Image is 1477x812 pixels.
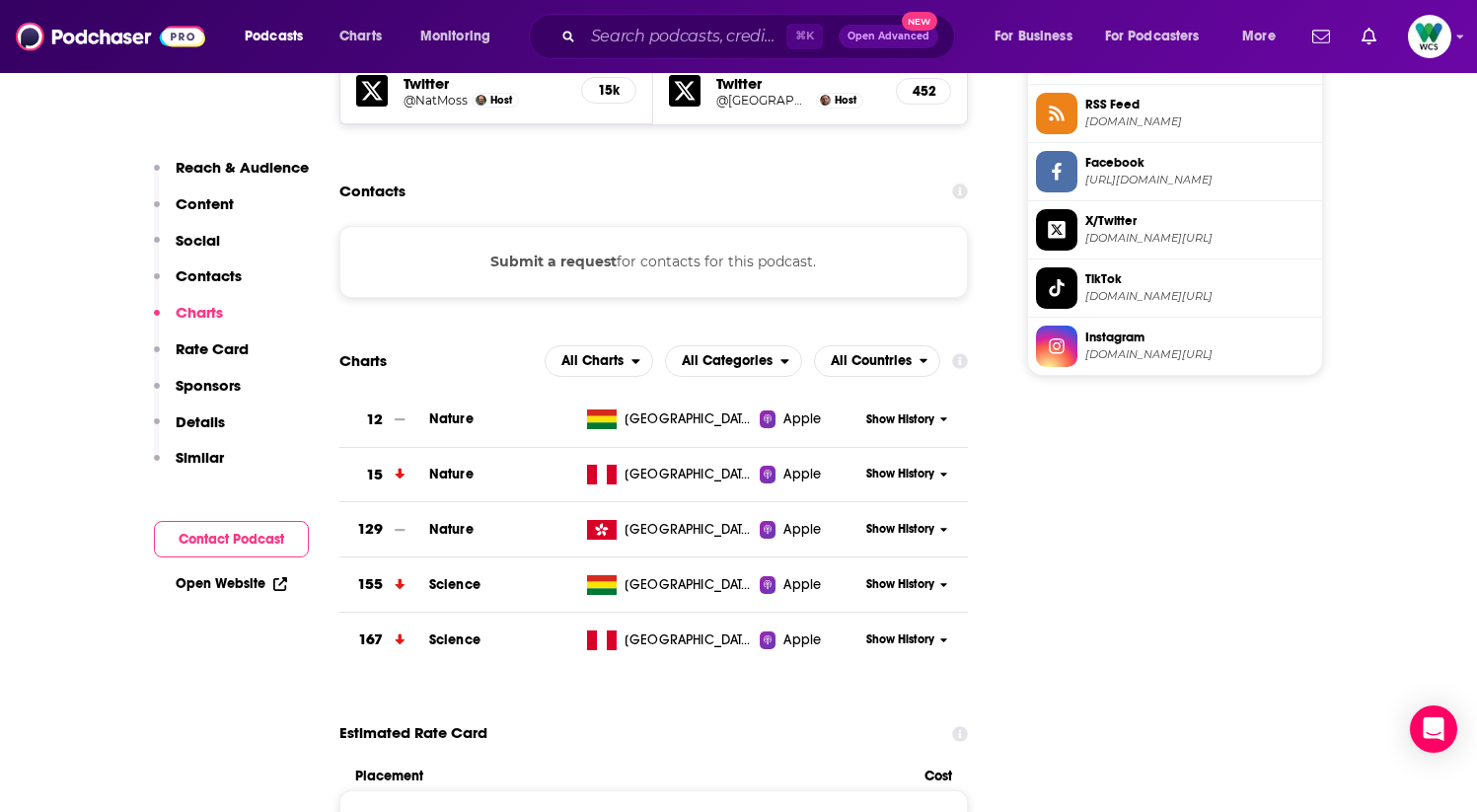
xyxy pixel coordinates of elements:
[995,23,1072,50] span: For Business
[1085,347,1314,362] span: instagram.com/wcswildaudio
[924,768,952,784] span: Cost
[154,231,220,267] button: Social
[783,630,821,650] span: Apple
[579,520,760,540] a: [GEOGRAPHIC_DATA]
[176,448,224,467] p: Similar
[404,93,468,108] a: @NatMoss
[176,158,309,177] p: Reach & Audience
[760,465,859,484] a: Apple
[176,412,225,431] p: Details
[716,74,880,93] h5: Twitter
[429,631,480,648] span: Science
[625,409,753,429] span: Bolivia, Plurinational State of
[839,25,938,48] button: Open AdvancedNew
[357,518,383,541] h3: 129
[548,14,974,59] div: Search podcasts, credits, & more...
[625,575,753,595] span: Bolivia, Plurinational State of
[1408,15,1451,58] button: Show profile menu
[245,23,303,50] span: Podcasts
[665,345,802,377] h2: Categories
[339,226,969,297] div: for contacts for this podcast.
[176,231,220,250] p: Social
[682,354,773,368] span: All Categories
[859,411,954,428] button: Show History
[814,345,941,377] h2: Countries
[866,631,934,648] span: Show History
[154,158,309,194] button: Reach & Audience
[176,194,234,213] p: Content
[760,520,859,540] a: Apple
[339,714,487,752] span: Estimated Rate Card
[1085,270,1314,288] span: TikTok
[176,303,223,322] p: Charts
[339,173,406,210] h2: Contacts
[859,576,954,593] button: Show History
[598,82,620,99] h5: 15k
[866,411,934,428] span: Show History
[1304,20,1338,53] a: Show notifications dropdown
[429,466,474,482] a: Nature
[561,354,624,368] span: All Charts
[814,345,941,377] button: open menu
[625,520,753,540] span: Hong Kong
[1354,20,1384,53] a: Show notifications dropdown
[476,95,486,106] img: Nat Moss
[760,575,859,595] a: Apple
[490,251,617,272] button: Submit a request
[1036,326,1314,367] a: Instagram[DOMAIN_NAME][URL]
[404,74,566,93] h5: Twitter
[786,24,823,49] span: ⌘ K
[1085,212,1314,230] span: X/Twitter
[231,21,329,52] button: open menu
[429,576,480,593] a: Science
[1085,231,1314,246] span: twitter.com/WCSWildAudio
[981,21,1097,52] button: open menu
[339,557,429,612] a: 155
[579,409,760,429] a: [GEOGRAPHIC_DATA], Plurinational State of
[327,21,394,52] a: Charts
[545,345,653,377] h2: Platforms
[579,465,760,484] a: [GEOGRAPHIC_DATA]
[339,23,382,50] span: Charts
[490,94,512,107] span: Host
[1092,21,1228,52] button: open menu
[1036,93,1314,134] a: RSS Feed[DOMAIN_NAME]
[366,408,383,431] h3: 12
[339,502,429,556] a: 129
[866,576,934,593] span: Show History
[357,573,383,596] h3: 155
[625,465,753,484] span: Peru
[859,466,954,482] button: Show History
[1085,289,1314,304] span: tiktok.com/@WCSWildAudio
[154,412,225,449] button: Details
[1408,15,1451,58] img: User Profile
[1242,23,1276,50] span: More
[902,12,937,31] span: New
[913,83,934,100] h5: 452
[783,409,821,429] span: Apple
[154,376,241,412] button: Sponsors
[1085,329,1314,346] span: Instagram
[339,613,429,667] a: 167
[339,448,429,502] a: 15
[1036,151,1314,192] a: Facebook[URL][DOMAIN_NAME]
[866,466,934,482] span: Show History
[783,520,821,540] span: Apple
[820,95,831,106] img: Dan Rosen
[429,521,474,538] a: Nature
[579,575,760,595] a: [GEOGRAPHIC_DATA], Plurinational State of
[16,18,205,55] img: Podchaser - Follow, Share and Rate Podcasts
[339,351,387,370] h2: Charts
[429,410,474,427] a: Nature
[1228,21,1300,52] button: open menu
[835,94,856,107] span: Host
[1085,114,1314,129] span: feeds.megaphone.fm
[1036,267,1314,309] a: TikTok[DOMAIN_NAME][URL]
